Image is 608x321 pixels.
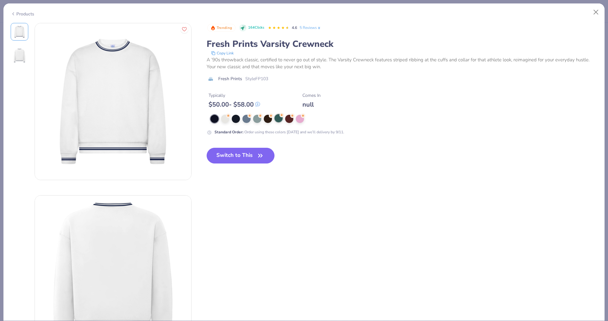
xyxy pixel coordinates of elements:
[209,92,260,99] div: Typically
[210,25,215,30] img: Trending sort
[11,11,34,17] div: Products
[217,26,232,30] span: Trending
[214,129,344,135] div: Order using these colors [DATE] and we’ll delivery by 9/11.
[180,25,188,33] button: Like
[12,24,27,39] img: Front
[218,75,242,82] span: Fresh Prints
[12,48,27,63] img: Back
[300,25,321,30] a: 5 Reviews
[590,6,602,18] button: Close
[209,101,260,108] div: $ 50.00 - $ 58.00
[292,25,297,30] span: 4.6
[268,23,289,33] div: 4.6 Stars
[302,92,321,99] div: Comes In
[35,23,191,180] img: Front
[214,130,243,135] strong: Standard Order :
[245,75,268,82] span: Style FP103
[207,24,236,32] button: Badge Button
[207,56,598,70] div: A ’90s throwback classic, certified to never go out of style. The Varsity Crewneck features strip...
[209,50,236,56] button: copy to clipboard
[248,25,264,30] span: 164 Clicks
[207,76,215,81] img: brand logo
[302,101,321,108] div: null
[207,148,275,163] button: Switch to This
[207,38,598,50] div: Fresh Prints Varsity Crewneck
